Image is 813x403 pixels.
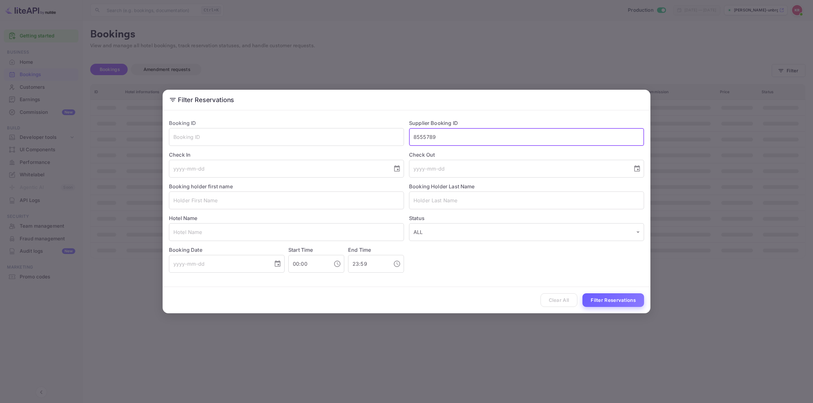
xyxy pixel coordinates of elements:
input: Supplier Booking ID [409,128,644,146]
input: Holder First Name [169,192,404,209]
label: Booking holder first name [169,183,233,190]
input: Holder Last Name [409,192,644,209]
label: Check In [169,151,404,159]
button: Choose date [271,257,284,270]
input: Hotel Name [169,223,404,241]
button: Choose time, selected time is 11:59 PM [391,257,403,270]
input: hh:mm [288,255,328,273]
button: Choose time, selected time is 12:00 AM [331,257,344,270]
label: Status [409,214,644,222]
input: Booking ID [169,128,404,146]
label: Booking Holder Last Name [409,183,475,190]
label: Supplier Booking ID [409,120,458,126]
button: Filter Reservations [582,293,644,307]
label: Start Time [288,247,313,253]
input: yyyy-mm-dd [409,160,628,178]
label: Booking Date [169,246,285,254]
label: Booking ID [169,120,196,126]
button: Choose date [631,162,643,175]
input: yyyy-mm-dd [169,160,388,178]
label: End Time [348,247,371,253]
label: Check Out [409,151,644,159]
div: ALL [409,223,644,241]
h2: Filter Reservations [163,90,650,110]
input: hh:mm [348,255,388,273]
label: Hotel Name [169,215,198,221]
input: yyyy-mm-dd [169,255,269,273]
button: Choose date [391,162,403,175]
